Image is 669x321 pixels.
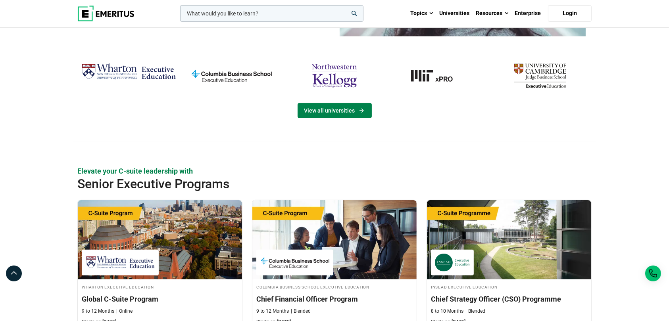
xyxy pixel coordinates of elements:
a: Login [548,5,592,22]
a: MIT-xPRO [390,60,485,91]
p: 9 to 12 Months [256,308,289,315]
p: 9 to 12 Months [82,308,114,315]
p: Online [116,308,133,315]
img: Wharton Executive Education [81,60,176,84]
h3: Chief Strategy Officer (CSO) Programme [431,294,587,304]
img: Chief Financial Officer Program | Online Finance Course [252,200,417,279]
h4: INSEAD Executive Education [431,283,587,290]
img: Wharton Executive Education [86,254,155,271]
img: MIT xPRO [390,60,485,91]
h4: Wharton Executive Education [82,283,238,290]
h3: Global C-Suite Program [82,294,238,304]
a: View Universities [298,103,372,118]
img: northwestern-kellogg [287,60,382,91]
p: Blended [291,308,311,315]
h4: Columbia Business School Executive Education [256,283,413,290]
img: cambridge-judge-business-school [493,60,588,91]
p: Elevate your C-suite leadership with [77,166,592,176]
h3: Chief Financial Officer Program [256,294,413,304]
input: woocommerce-product-search-field-0 [180,5,363,22]
img: Global C-Suite Program | Online Leadership Course [78,200,242,279]
img: Columbia Business School Executive Education [260,254,329,271]
img: Chief Strategy Officer (CSO) Programme | Online Leadership Course [427,200,591,279]
img: columbia-business-school [184,60,279,91]
img: INSEAD Executive Education [435,254,470,271]
p: Blended [465,308,485,315]
h2: Senior Executive Programs [77,176,540,192]
p: 8 to 10 Months [431,308,463,315]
